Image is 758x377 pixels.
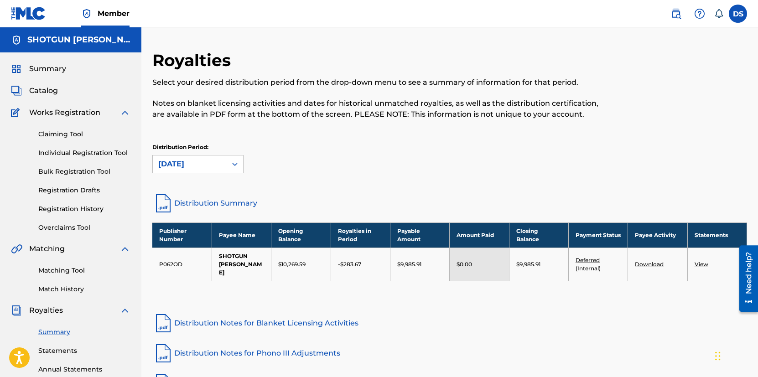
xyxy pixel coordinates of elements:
img: expand [119,243,130,254]
img: Works Registration [11,107,23,118]
a: Public Search [667,5,685,23]
a: Match History [38,284,130,294]
th: Payee Name [212,222,271,248]
span: Royalties [29,305,63,316]
div: Drag [715,342,721,370]
td: SHOTGUN [PERSON_NAME] [212,248,271,281]
th: Payment Status [568,222,628,248]
div: Help [691,5,709,23]
th: Statements [687,222,747,248]
div: User Menu [729,5,747,23]
img: pdf [152,342,174,364]
img: Matching [11,243,22,254]
th: Payee Activity [628,222,687,248]
a: Download [635,261,664,268]
img: Catalog [11,85,22,96]
p: Notes on blanket licensing activities and dates for historical unmatched royalties, as well as th... [152,98,610,120]
td: P062OD [152,248,212,281]
span: Catalog [29,85,58,96]
iframe: Chat Widget [712,333,758,377]
a: Registration Drafts [38,186,130,195]
iframe: Resource Center [732,241,758,316]
a: Distribution Notes for Phono III Adjustments [152,342,747,364]
span: Matching [29,243,65,254]
th: Amount Paid [450,222,509,248]
a: Statements [38,346,130,356]
p: Select your desired distribution period from the drop-down menu to see a summary of information f... [152,77,610,88]
img: expand [119,305,130,316]
img: MLC Logo [11,7,46,20]
p: $10,269.59 [278,260,306,269]
h5: SHOTGUN SHANE [27,35,130,45]
a: Summary [38,327,130,337]
a: CatalogCatalog [11,85,58,96]
span: Works Registration [29,107,100,118]
a: SummarySummary [11,63,66,74]
th: Payable Amount [390,222,449,248]
p: $9,985.91 [397,260,421,269]
a: Distribution Summary [152,192,747,214]
div: Notifications [714,9,723,18]
a: Annual Statements [38,365,130,374]
p: $0.00 [457,260,472,269]
h2: Royalties [152,50,235,71]
a: Overclaims Tool [38,223,130,232]
img: Royalties [11,305,22,316]
p: $9,985.91 [516,260,540,269]
a: Individual Registration Tool [38,148,130,158]
img: Accounts [11,35,22,46]
p: Distribution Period: [152,143,244,151]
a: Claiming Tool [38,129,130,139]
img: distribution-summary-pdf [152,192,174,214]
a: Bulk Registration Tool [38,167,130,176]
a: Distribution Notes for Blanket Licensing Activities [152,312,747,334]
th: Publisher Number [152,222,212,248]
a: View [695,261,708,268]
th: Opening Balance [271,222,331,248]
a: Registration History [38,204,130,214]
div: [DATE] [158,159,221,170]
img: Top Rightsholder [81,8,92,19]
img: help [694,8,705,19]
a: Matching Tool [38,266,130,275]
p: -$283.67 [338,260,361,269]
th: Royalties in Period [331,222,390,248]
img: search [670,8,681,19]
span: Member [98,8,130,19]
th: Closing Balance [509,222,568,248]
img: Summary [11,63,22,74]
span: Summary [29,63,66,74]
img: expand [119,107,130,118]
img: pdf [152,312,174,334]
a: Deferred (Internal) [576,257,601,272]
